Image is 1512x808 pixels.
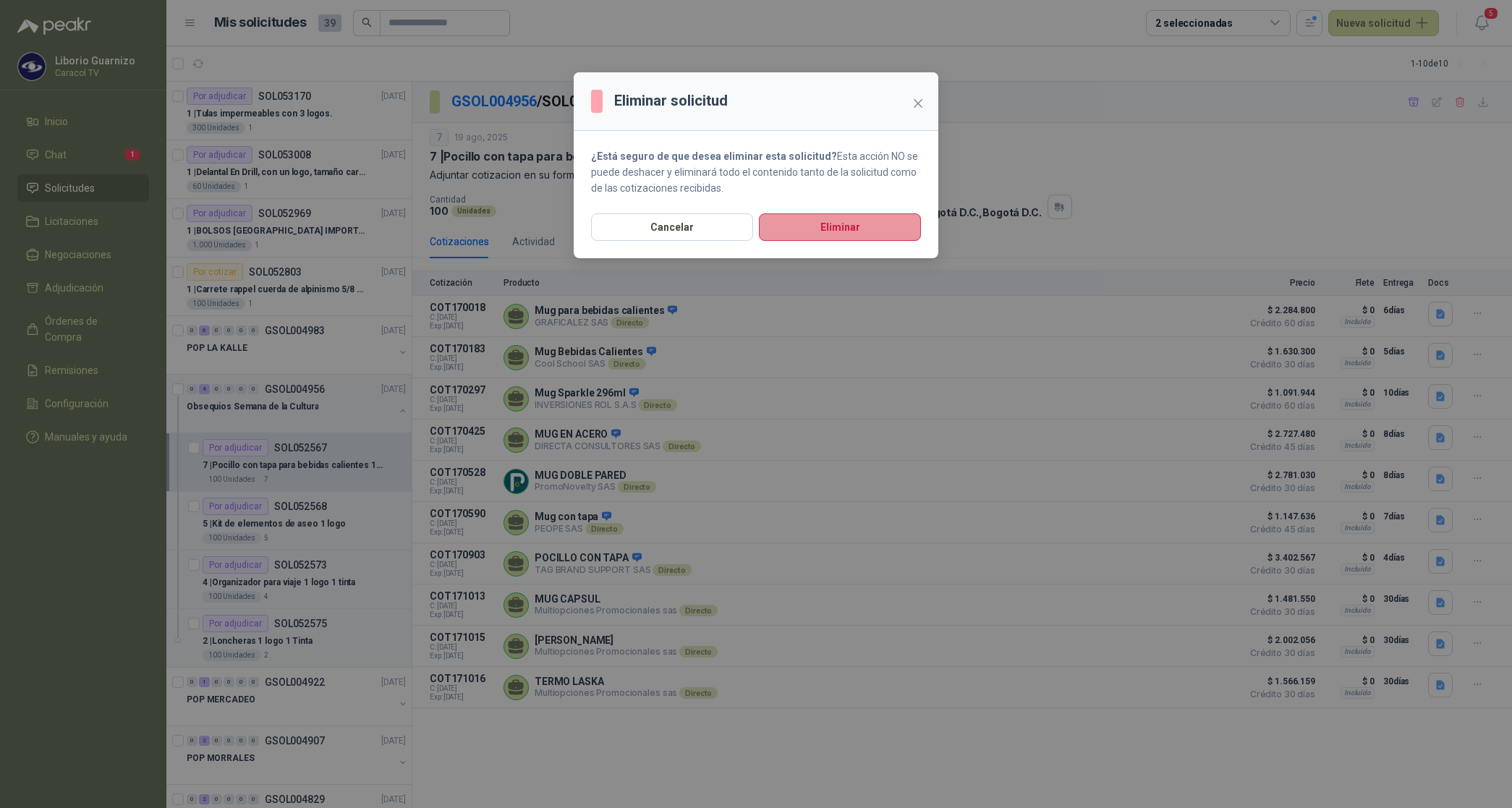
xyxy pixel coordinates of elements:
[906,92,930,115] button: Close
[912,98,924,109] span: close
[614,90,728,112] h3: Eliminar solicitud
[759,213,921,241] button: Eliminar
[591,148,921,196] p: Esta acción NO se puede deshacer y eliminará todo el contenido tanto de la solicitud como de las ...
[591,213,753,241] button: Cancelar
[591,150,837,162] strong: ¿Está seguro de que desea eliminar esta solicitud?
